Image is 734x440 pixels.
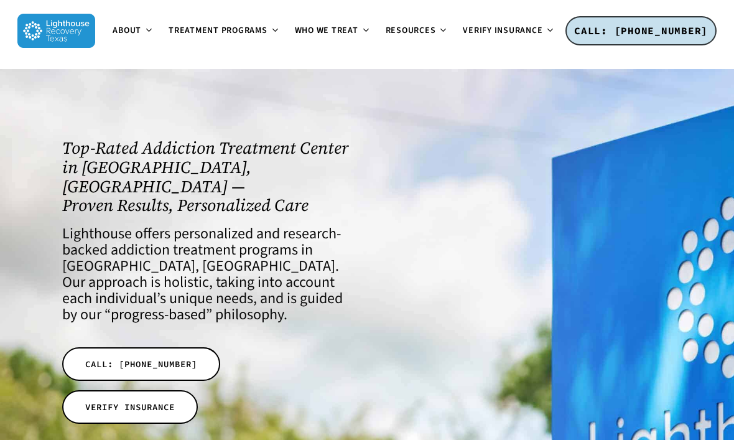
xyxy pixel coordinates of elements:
span: CALL: [PHONE_NUMBER] [85,358,197,370]
a: progress-based [111,304,206,325]
a: VERIFY INSURANCE [62,390,198,424]
span: Who We Treat [295,24,358,37]
a: About [105,26,161,36]
span: VERIFY INSURANCE [85,401,175,413]
a: CALL: [PHONE_NUMBER] [62,347,220,381]
a: Contact [562,26,628,36]
h4: Lighthouse offers personalized and research-backed addiction treatment programs in [GEOGRAPHIC_DA... [62,226,355,323]
span: Treatment Programs [169,24,267,37]
span: About [113,24,141,37]
a: Who We Treat [287,26,378,36]
a: Treatment Programs [161,26,287,36]
a: Verify Insurance [455,26,562,36]
span: Verify Insurance [463,24,542,37]
span: Resources [386,24,436,37]
span: CALL: [PHONE_NUMBER] [574,24,708,37]
a: CALL: [PHONE_NUMBER] [565,16,717,46]
img: Lighthouse Recovery Texas [17,14,95,48]
h1: Top-Rated Addiction Treatment Center in [GEOGRAPHIC_DATA], [GEOGRAPHIC_DATA] — Proven Results, Pe... [62,139,355,215]
a: Resources [378,26,456,36]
